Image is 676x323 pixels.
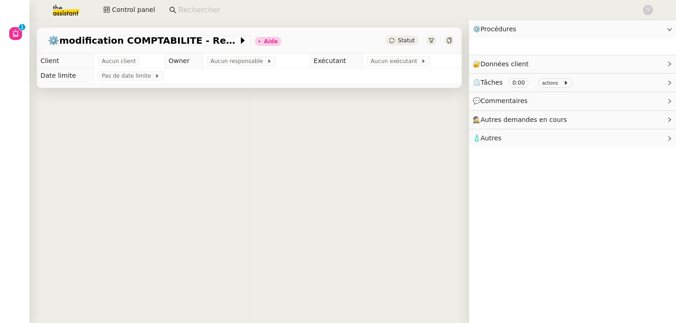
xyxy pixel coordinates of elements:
[211,57,267,66] span: Aucun responsable
[48,36,238,45] span: ⚙️modification COMPTABILITE - Relances factures impayées (factures ouvertes)
[102,57,136,66] span: Aucun client
[264,39,278,44] div: Aide
[473,24,521,35] span: ⚙️
[473,134,501,142] span: 🧴
[481,25,516,33] span: Procédures
[469,74,676,92] div: ⏲️Tâches 0:00 actions
[469,55,676,73] div: 🔐Données client
[481,134,501,142] span: Autres
[473,79,576,86] span: ⏲️
[371,57,421,66] span: Aucun exécutant
[165,54,203,69] td: Owner
[473,59,533,69] span: 🔐
[20,24,24,32] p: 1
[98,4,160,17] button: Control panel
[481,79,503,86] span: Tâches
[481,97,527,104] span: Commentaires
[37,69,94,83] td: Date limite
[469,20,676,38] div: ⚙️Procédures
[112,5,155,15] span: Control panel
[469,92,676,110] div: 💬Commentaires
[542,81,558,86] small: actions
[19,24,25,30] nz-badge-sup: 1
[481,60,529,68] span: Données client
[37,54,94,69] td: Client
[178,4,632,17] input: Rechercher
[469,111,676,129] div: 🕵️Autres demandes en cours
[473,97,532,104] span: 💬
[102,71,155,81] span: Pas de date limite
[473,116,571,123] span: 🕵️
[398,37,415,44] span: Statut
[310,54,363,69] td: Exécutant
[481,116,567,123] span: Autres demandes en cours
[509,78,528,87] nz-tag: 0:00
[469,129,676,147] div: 🧴Autres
